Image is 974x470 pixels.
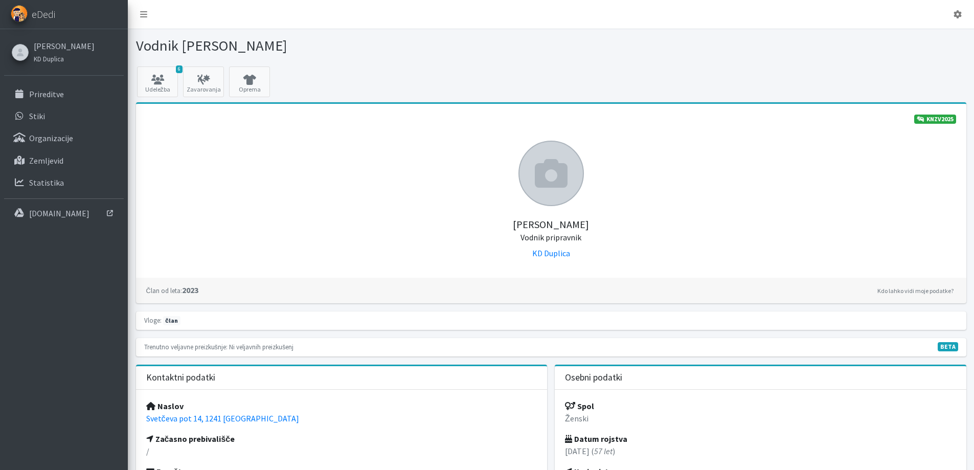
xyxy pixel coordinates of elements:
strong: 2023 [146,285,198,295]
a: KD Duplica [532,248,570,258]
span: član [163,316,180,325]
a: KD Duplica [34,52,95,64]
p: Stiki [29,111,45,121]
a: Kdo lahko vidi moje podatke? [875,285,956,297]
h3: Kontaktni podatki [146,372,215,383]
a: Zavarovanja [183,66,224,97]
a: 6 Udeležba [137,66,178,97]
small: Ni veljavnih preizkušenj [229,343,293,351]
p: Prireditve [29,89,64,99]
a: KNZV2025 [914,115,956,124]
strong: Spol [565,401,594,411]
em: 57 let [594,446,613,456]
a: [DOMAIN_NAME] [4,203,124,223]
p: [DOMAIN_NAME] [29,208,89,218]
a: Organizacije [4,128,124,148]
a: Statistika [4,172,124,193]
strong: Naslov [146,401,184,411]
h3: Osebni podatki [565,372,622,383]
a: Stiki [4,106,124,126]
h1: Vodnik [PERSON_NAME] [136,37,548,55]
small: Vloge: [144,316,162,324]
a: Zemljevid [4,150,124,171]
span: V fazi razvoja [938,342,958,351]
span: eDedi [32,7,55,22]
a: [PERSON_NAME] [34,40,95,52]
span: 6 [176,65,183,73]
p: Statistika [29,177,64,188]
small: KD Duplica [34,55,64,63]
small: Vodnik pripravnik [520,232,581,242]
a: Prireditve [4,84,124,104]
p: / [146,445,537,457]
p: Organizacije [29,133,73,143]
small: Član od leta: [146,286,182,295]
img: eDedi [11,5,28,22]
p: Zemljevid [29,155,63,166]
p: [DATE] ( ) [565,445,956,457]
strong: Začasno prebivališče [146,434,235,444]
h5: [PERSON_NAME] [146,206,956,243]
strong: Datum rojstva [565,434,627,444]
a: Oprema [229,66,270,97]
p: Ženski [565,412,956,424]
small: Trenutno veljavne preizkušnje: [144,343,228,351]
a: Svetčeva pot 14, 1241 [GEOGRAPHIC_DATA] [146,413,299,423]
